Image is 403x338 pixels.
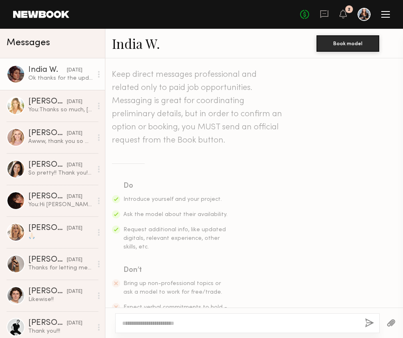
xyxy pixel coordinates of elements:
div: You: Hi [PERSON_NAME]! I'm [PERSON_NAME], I'm casting for a video shoot for a brand that makes gl... [28,201,93,209]
div: [DATE] [67,256,82,264]
div: [DATE] [67,193,82,201]
div: [DATE] [67,130,82,138]
div: 2 [348,7,351,12]
div: [PERSON_NAME] [28,98,67,106]
div: [DATE] [67,225,82,232]
div: [DATE] [67,288,82,296]
span: Messages [7,38,50,48]
div: [PERSON_NAME] [28,224,67,232]
div: [DATE] [67,67,82,74]
div: Ok thanks for the update! You’re welcome. [28,74,93,82]
div: 🙏🏻 [28,232,93,240]
div: Likewise!! [28,296,93,304]
span: Expect verbal commitments to hold - only official requests can be enforced. [123,305,227,327]
div: So pretty!! Thank you! 😊 [28,169,93,177]
div: You: Thanks so much, [PERSON_NAME]! That was fun and easy! Hope to book with you again soon! [GEO... [28,106,93,114]
div: Thank you!!! [28,327,93,335]
div: India W. [28,66,67,74]
span: Bring up non-professional topics or ask a model to work for free/trade. [123,281,222,295]
div: [DATE] [67,98,82,106]
div: [PERSON_NAME] [28,287,67,296]
div: [DATE] [67,320,82,327]
div: [PERSON_NAME] [28,129,67,138]
div: Thanks for letting me know! Hope to work with you guys soon :) [28,264,93,272]
header: Keep direct messages professional and related only to paid job opportunities. Messaging is great ... [112,68,284,147]
div: [PERSON_NAME] [28,319,67,327]
div: [DATE] [67,161,82,169]
div: Do [123,180,228,192]
button: Book model [316,35,379,52]
div: [PERSON_NAME] [28,256,67,264]
span: Ask the model about their availability. [123,212,228,217]
span: Introduce yourself and your project. [123,197,222,202]
div: Awww, thank you so much! Really appreciate it! Hope all is well! [28,138,93,145]
div: Don’t [123,264,228,276]
a: Book model [316,39,379,46]
div: [PERSON_NAME] [28,161,67,169]
a: India W. [112,34,160,52]
span: Request additional info, like updated digitals, relevant experience, other skills, etc. [123,227,226,250]
div: [PERSON_NAME] [28,193,67,201]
